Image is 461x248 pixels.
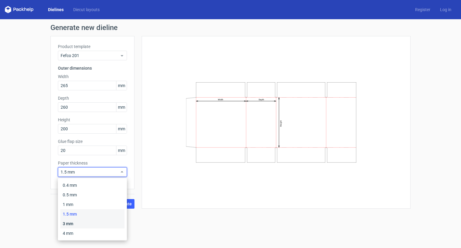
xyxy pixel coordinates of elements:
[58,117,127,123] label: Height
[50,24,411,31] h1: Generate new dieline
[218,98,223,101] text: Width
[60,180,125,190] div: 0.4 mm
[60,219,125,228] div: 3 mm
[60,200,125,209] div: 1 mm
[259,98,264,101] text: Depth
[60,228,125,238] div: 4 mm
[58,160,127,166] label: Paper thickness
[410,7,435,13] a: Register
[280,120,282,127] text: Height
[61,169,120,175] span: 1.5 mm
[116,124,127,133] span: mm
[58,44,127,50] label: Product template
[68,7,104,13] a: Diecut layouts
[58,74,127,80] label: Width
[60,190,125,200] div: 0.5 mm
[116,146,127,155] span: mm
[58,65,127,71] h3: Outer dimensions
[58,95,127,101] label: Depth
[60,209,125,219] div: 1.5 mm
[43,7,68,13] a: Dielines
[435,7,456,13] a: Log in
[61,53,120,59] span: Fefco 201
[116,81,127,90] span: mm
[116,103,127,112] span: mm
[58,138,127,144] label: Glue flap size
